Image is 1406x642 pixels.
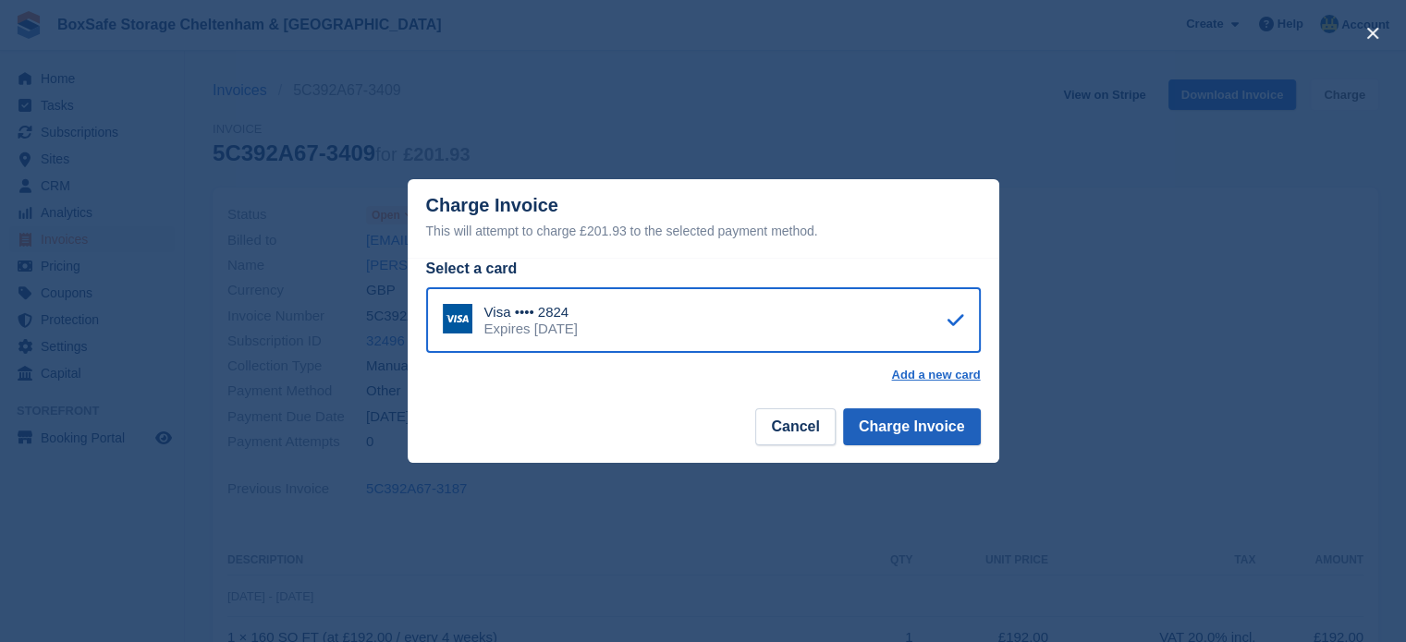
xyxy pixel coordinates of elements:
[755,408,835,445] button: Cancel
[484,304,578,321] div: Visa •••• 2824
[426,220,981,242] div: This will attempt to charge £201.93 to the selected payment method.
[891,368,980,382] a: Add a new card
[843,408,981,445] button: Charge Invoice
[426,195,981,242] div: Charge Invoice
[426,258,981,280] div: Select a card
[443,304,472,333] img: Visa Logo
[1358,18,1388,48] button: close
[484,321,578,337] div: Expires [DATE]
